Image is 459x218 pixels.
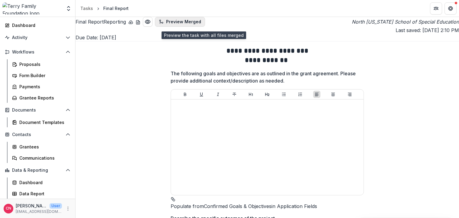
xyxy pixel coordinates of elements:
span: Data & Reporting [12,168,63,173]
a: Proposals [10,59,73,69]
button: Heading 2 [264,91,271,98]
a: Communications [10,153,73,163]
button: Align Left [313,91,320,98]
div: Grantees [19,144,68,150]
div: Payments [19,83,68,90]
h2: Final Report [75,18,126,25]
button: download-button [128,18,133,25]
a: Grantees [10,142,73,152]
div: Form Builder [19,72,68,79]
button: download-word-button [136,18,140,25]
a: Payments [10,82,73,92]
button: Preview ecaa6894-8e6c-4318-b92d-365674ddf301.pdf [143,17,152,27]
p: The following goals and objectives are as outlined in the grant agreement. Please provide additio... [171,70,360,84]
button: Open Documents [2,105,73,115]
button: Open Contacts [2,130,73,139]
div: Data Report [19,190,68,197]
a: Form Builder [10,70,73,80]
div: Final Report [103,5,129,11]
span: Reporting [104,19,126,25]
button: Partners [430,2,442,15]
p: [PERSON_NAME] [16,203,47,209]
button: Ordered List [297,91,304,98]
span: Contacts [12,132,63,137]
div: Document Templates [19,119,68,125]
div: Tasks [80,5,93,11]
button: Open Activity [2,33,73,42]
button: Underline [198,91,205,98]
div: Dashboard [12,22,68,28]
span: Workflows [12,50,63,55]
a: Document Templates [10,117,73,127]
a: Dashboard [10,177,73,187]
p: Last saved: [DATE] 2:10 PM [396,27,459,34]
div: Proposals [19,61,68,67]
nav: breadcrumb [78,4,131,13]
div: Communications [19,155,68,161]
span: Documents [12,108,63,113]
a: Grantee Reports [10,93,73,103]
button: Open Data & Reporting [2,165,73,175]
div: Carol Nieves [6,207,11,210]
a: Data Report [10,189,73,199]
p: Due Date: [DATE] [75,34,459,41]
div: Grantee Reports [19,95,68,101]
button: Italicize [214,91,222,98]
p: Populate from Confirmed Goals & Objectives in Application Fields [171,203,364,210]
button: Get Help [445,2,457,15]
button: Strike [231,91,238,98]
div: Dashboard [19,179,68,186]
a: Dashboard [2,20,73,30]
p: [EMAIL_ADDRESS][DOMAIN_NAME] [16,209,62,214]
button: Open entity switcher [64,2,73,15]
button: Heading 1 [247,91,255,98]
button: Open Workflows [2,47,73,57]
button: Align Center [329,91,337,98]
a: Tasks [78,4,95,13]
span: Activity [12,35,63,40]
button: Bold [181,91,189,98]
p: User [50,203,62,209]
button: Bullet List [280,91,287,98]
i: North [US_STATE] School of Special Education [352,18,459,25]
img: Terry Family Foundation logo [2,2,62,15]
button: Align Right [346,91,353,98]
button: More [64,205,72,212]
button: Preview Merged [155,17,205,27]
